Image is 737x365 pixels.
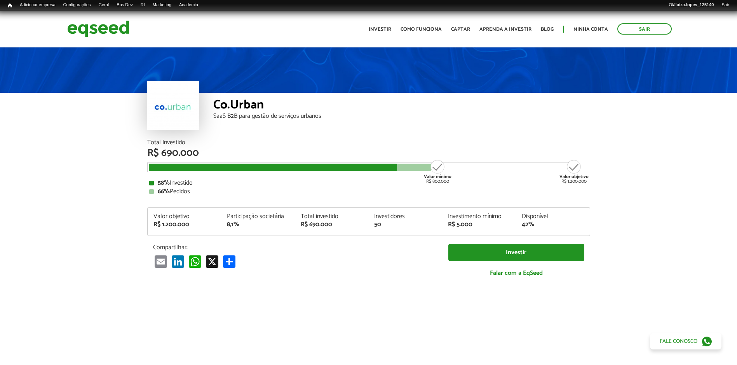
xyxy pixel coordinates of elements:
[153,222,216,228] div: R$ 1.200.000
[369,27,391,32] a: Investir
[204,255,220,268] a: X
[147,140,590,146] div: Total Investido
[676,2,714,7] strong: luiza.lopes_125140
[149,2,175,8] a: Marketing
[617,23,672,35] a: Sair
[4,2,16,9] a: Início
[448,265,584,281] a: Falar com a EqSeed
[522,213,584,220] div: Disponível
[153,255,169,268] a: Email
[665,2,718,8] a: Oláluiza.lopes_125140
[16,2,59,8] a: Adicionar empresa
[573,27,608,32] a: Minha conta
[227,213,289,220] div: Participação societária
[149,180,588,186] div: Investido
[175,2,202,8] a: Academia
[374,213,436,220] div: Investidores
[522,222,584,228] div: 42%
[59,2,95,8] a: Configurações
[158,186,170,197] strong: 66%
[448,244,584,261] a: Investir
[559,159,589,184] div: R$ 1.200.000
[149,189,588,195] div: Pedidos
[213,113,590,119] div: SaaS B2B para gestão de serviços urbanos
[94,2,113,8] a: Geral
[423,159,452,184] div: R$ 800.000
[424,173,451,180] strong: Valor mínimo
[221,255,237,268] a: Compartilhar
[301,213,363,220] div: Total investido
[170,255,186,268] a: LinkedIn
[479,27,531,32] a: Aprenda a investir
[147,148,590,158] div: R$ 690.000
[187,255,203,268] a: WhatsApp
[158,178,170,188] strong: 58%
[153,244,437,251] p: Compartilhar:
[227,222,289,228] div: 8,1%
[401,27,442,32] a: Como funciona
[448,213,510,220] div: Investimento mínimo
[153,213,216,220] div: Valor objetivo
[113,2,137,8] a: Bus Dev
[559,173,589,180] strong: Valor objetivo
[67,19,129,39] img: EqSeed
[8,3,12,8] span: Início
[374,222,436,228] div: 50
[718,2,733,8] a: Sair
[541,27,554,32] a: Blog
[448,222,510,228] div: R$ 5.000
[650,333,721,349] a: Fale conosco
[451,27,470,32] a: Captar
[301,222,363,228] div: R$ 690.000
[213,99,590,113] div: Co.Urban
[137,2,149,8] a: RI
